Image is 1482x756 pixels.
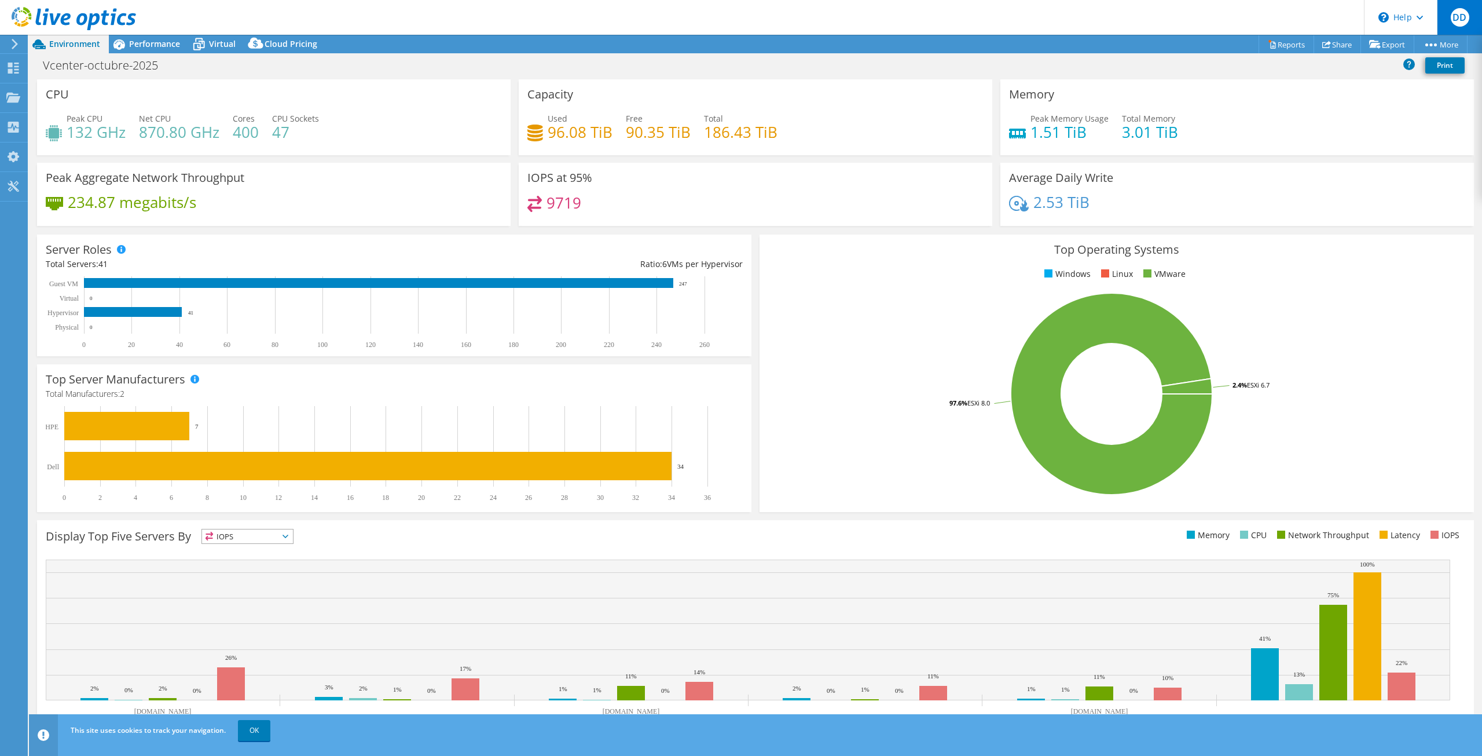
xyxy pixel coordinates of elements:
span: Total [704,113,723,124]
h4: 3.01 TiB [1122,126,1178,138]
li: VMware [1140,268,1186,280]
span: Net CPU [139,113,171,124]
text: 0 [82,341,86,349]
text: 100 [317,341,328,349]
tspan: 97.6% [949,399,967,407]
span: Used [548,113,567,124]
span: Peak Memory Usage [1030,113,1109,124]
text: 20 [128,341,135,349]
span: 6 [662,258,667,269]
text: 1% [559,685,567,692]
text: 17% [460,665,471,672]
text: 247 [679,281,687,287]
text: 240 [651,341,662,349]
text: 1% [1061,686,1070,693]
text: 7 [195,423,199,430]
text: Guest VM [49,280,78,288]
tspan: ESXi 6.7 [1247,381,1270,389]
text: 0 [90,295,93,301]
text: HPE [45,423,58,431]
tspan: ESXi 8.0 [967,399,990,407]
h1: Vcenter-octubre-2025 [38,59,176,72]
a: Export [1360,35,1414,53]
text: 80 [272,341,278,349]
text: 220 [604,341,614,349]
h4: 9719 [546,196,581,209]
h4: 870.80 GHz [139,126,219,138]
text: 26% [225,654,237,661]
text: 160 [461,341,471,349]
text: 0% [661,687,670,694]
text: 40 [176,341,183,349]
span: Cores [233,113,255,124]
a: Reports [1259,35,1314,53]
span: Performance [129,38,180,49]
text: 200 [556,341,566,349]
span: Peak CPU [67,113,102,124]
h4: 234.87 megabits/s [68,196,196,209]
li: Network Throughput [1274,529,1369,542]
text: 180 [508,341,519,349]
li: IOPS [1428,529,1459,542]
text: 0% [895,687,904,694]
span: IOPS [202,529,293,543]
text: 1% [593,686,601,693]
h3: Capacity [527,88,573,101]
li: Windows [1041,268,1091,280]
text: 34 [677,463,684,470]
text: 10 [240,494,247,502]
span: Total Memory [1122,113,1175,124]
h4: 1.51 TiB [1030,126,1109,138]
a: More [1414,35,1468,53]
text: 0% [427,687,436,694]
a: Print [1425,57,1465,74]
text: 22% [1396,659,1407,666]
h4: 47 [272,126,319,138]
li: CPU [1237,529,1267,542]
text: 41 [188,310,193,316]
text: Physical [55,323,79,331]
h3: Memory [1009,88,1054,101]
a: Share [1314,35,1361,53]
text: 14% [694,669,705,675]
text: 4 [134,494,137,502]
text: 2% [793,685,801,692]
text: 0 [63,494,66,502]
h3: Peak Aggregate Network Throughput [46,171,244,184]
tspan: 2.4% [1232,381,1247,389]
span: 41 [98,258,108,269]
h3: Top Operating Systems [768,243,1465,256]
h4: 400 [233,126,259,138]
span: Environment [49,38,100,49]
text: 2% [90,685,99,692]
text: 34 [668,494,675,502]
span: CPU Sockets [272,113,319,124]
text: 30 [597,494,604,502]
div: Ratio: VMs per Hypervisor [394,258,743,271]
li: Memory [1184,529,1230,542]
text: 18 [382,494,389,502]
text: 2% [359,685,368,692]
text: 260 [699,341,710,349]
text: 140 [413,341,423,349]
text: 60 [223,341,230,349]
text: 0% [827,687,835,694]
text: 12 [275,494,282,502]
text: 0% [124,686,133,693]
span: This site uses cookies to track your navigation. [71,725,226,735]
text: 0% [1129,687,1138,694]
text: [DOMAIN_NAME] [1071,707,1128,715]
text: 13% [1293,671,1305,678]
span: Free [626,113,643,124]
text: 1% [393,686,402,693]
text: 11% [927,673,939,680]
text: 41% [1259,635,1271,642]
h4: 96.08 TiB [548,126,612,138]
h4: Total Manufacturers: [46,388,743,400]
a: OK [238,720,270,741]
text: [DOMAIN_NAME] [603,707,660,715]
span: DD [1451,8,1469,27]
h3: IOPS at 95% [527,171,592,184]
h3: Average Daily Write [1009,171,1113,184]
text: 3% [325,684,333,691]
